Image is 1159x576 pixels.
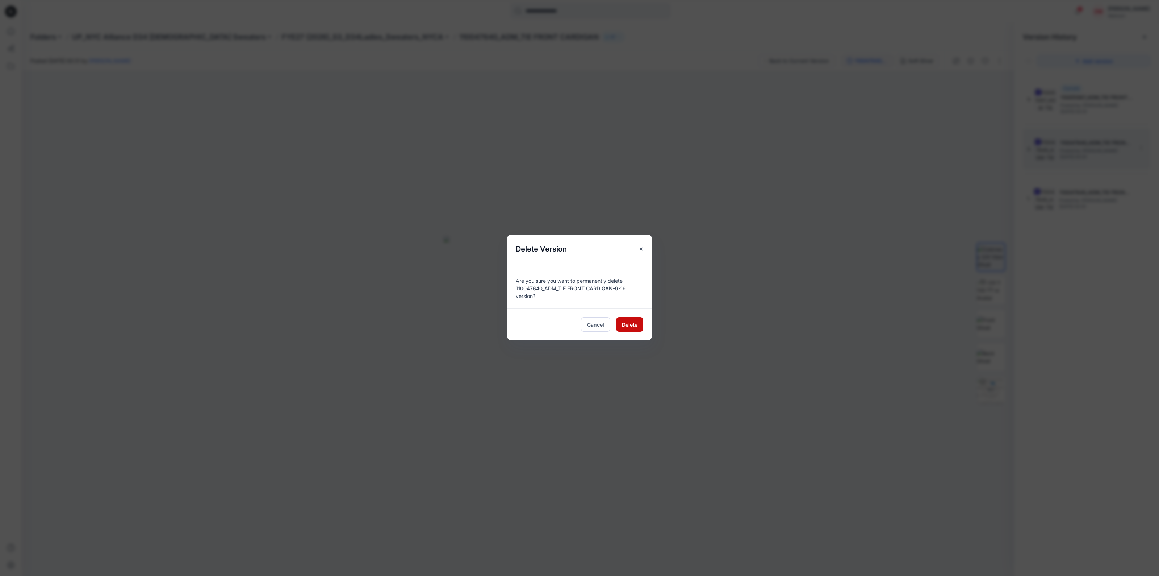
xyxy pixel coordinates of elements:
[581,317,610,332] button: Cancel
[507,235,576,264] h5: Delete Version
[516,273,643,300] div: Are you sure you want to permanently delete version?
[616,317,643,332] button: Delete
[622,321,637,328] span: Delete
[635,243,648,256] button: Close
[516,285,626,291] span: 110047640_ADM_TIE FRONT CARDIGAN-9-19
[587,321,604,328] span: Cancel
